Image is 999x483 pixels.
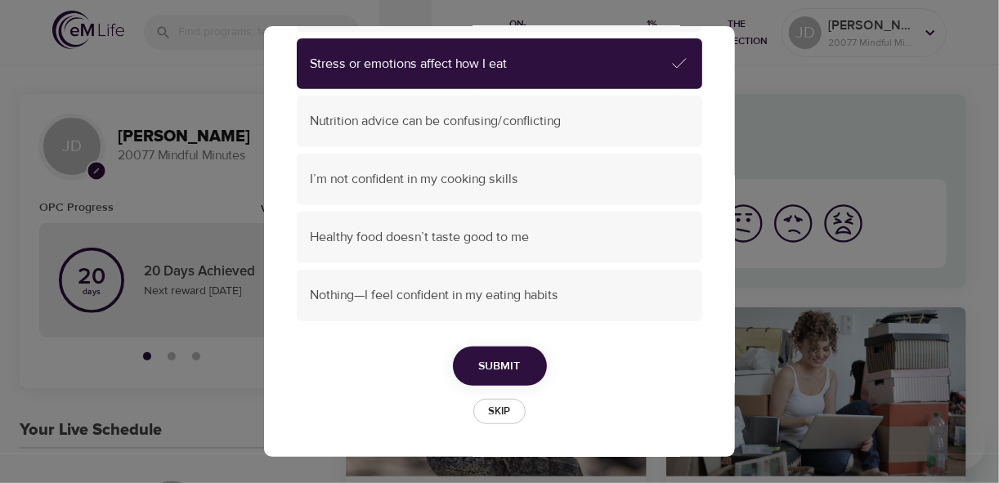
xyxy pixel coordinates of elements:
span: Nothing—I feel confident in my eating habits [310,286,689,305]
span: Stress or emotions affect how I eat [310,55,670,74]
span: Submit [479,356,521,377]
button: Submit [453,347,547,387]
span: Skip [482,402,517,421]
button: Skip [473,399,526,424]
span: I’m not confident in my cooking skills [310,170,689,189]
span: Healthy food doesn’t taste good to me [310,228,689,247]
span: Nutrition advice can be confusing/conflicting [310,112,689,131]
